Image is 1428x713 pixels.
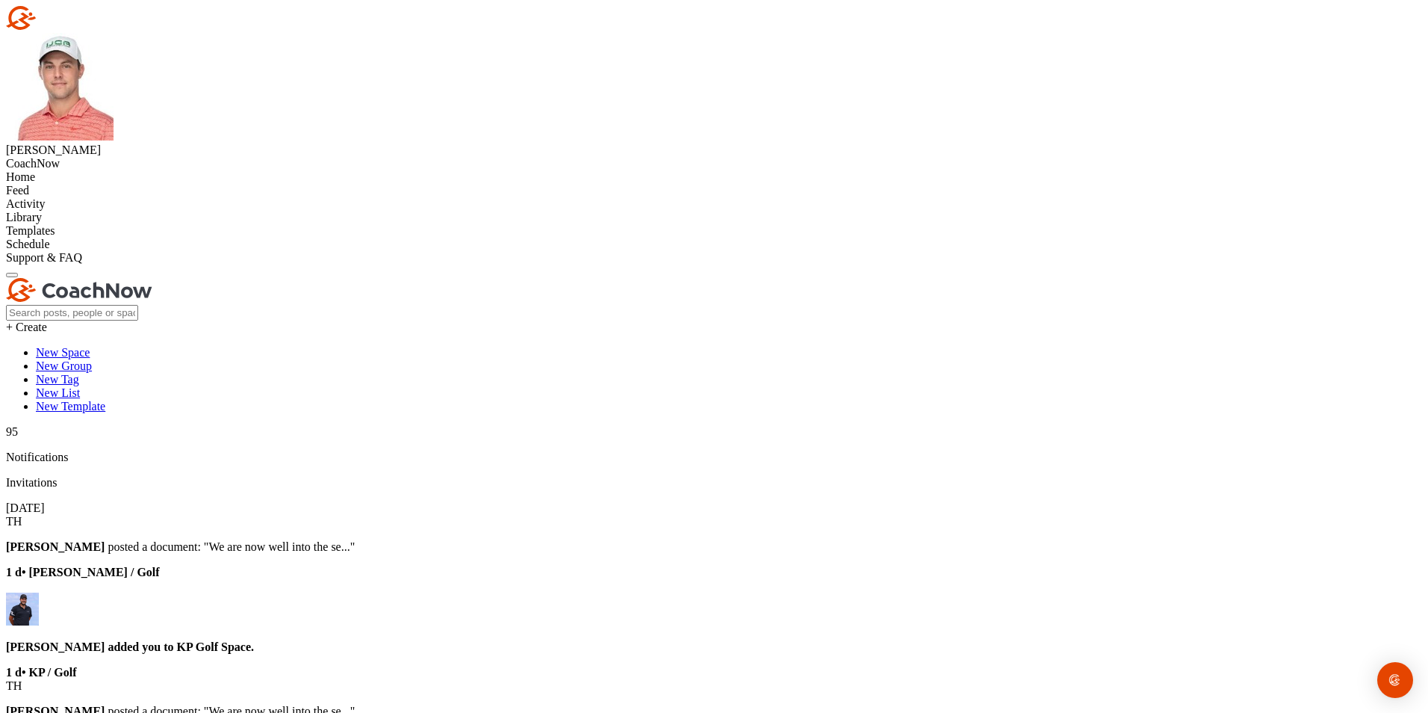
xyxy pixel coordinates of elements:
span: posted a document : " We are now well into the se... " [6,540,355,553]
p: Notifications [6,451,1422,464]
div: [PERSON_NAME] [6,143,1422,157]
img: CoachNow [6,278,152,302]
div: TH [6,679,1422,693]
b: [PERSON_NAME] added you to KP Golf Space. [6,641,254,653]
div: Home [6,170,1422,184]
a: New Space [36,346,90,359]
div: CoachNow [6,157,1422,170]
div: Templates [6,224,1422,238]
img: CoachNow [6,6,152,30]
div: Activity [6,197,1422,211]
div: Feed [6,184,1422,197]
img: square_9c5d4454d6353b85f34b80d948472336.jpg [6,33,114,141]
b: 1 d • KP / Golf [6,666,77,679]
div: Schedule [6,238,1422,251]
a: New Group [36,359,92,372]
p: 95 [6,425,1422,439]
div: + Create [6,321,1422,334]
label: [DATE] [6,501,45,514]
div: TH [6,515,1422,528]
div: Open Intercom Messenger [1377,662,1413,698]
b: 1 d • [PERSON_NAME] / Golf [6,566,160,578]
a: New Tag [36,373,79,386]
p: Invitations [6,476,1422,490]
a: New List [36,386,80,399]
div: Library [6,211,1422,224]
img: user avatar [6,593,39,626]
input: Search posts, people or spaces... [6,305,138,321]
b: [PERSON_NAME] [6,540,105,553]
div: Support & FAQ [6,251,1422,265]
a: New Template [36,400,105,413]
